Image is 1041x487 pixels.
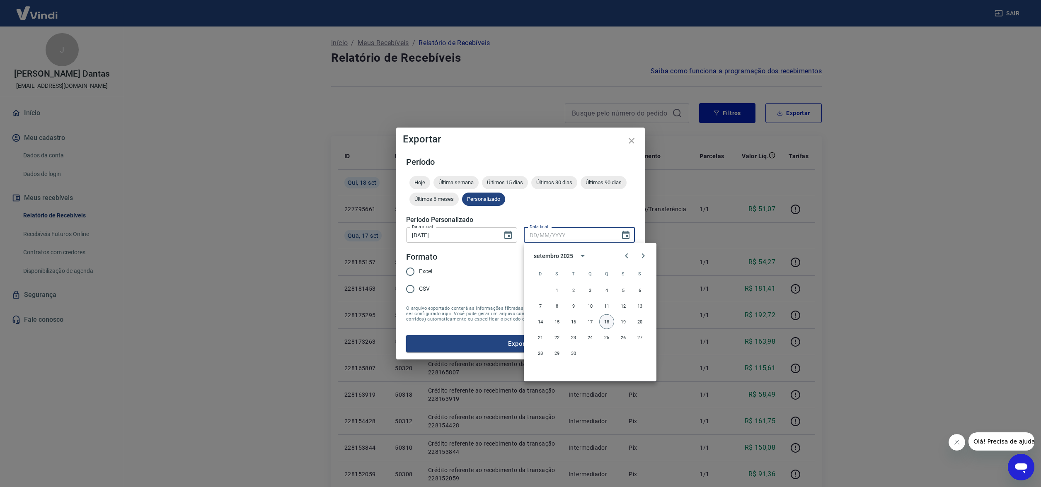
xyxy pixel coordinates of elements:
span: domingo [533,265,548,282]
button: 3 [583,283,598,298]
span: Olá! Precisa de ajuda? [5,6,70,12]
button: 14 [533,314,548,329]
input: DD/MM/YYYY [406,227,496,243]
button: Choose date [617,227,634,243]
span: sábado [632,265,647,282]
button: 24 [583,330,598,345]
button: 7 [533,299,548,313]
span: Últimos 90 dias [581,179,627,186]
button: 28 [533,346,548,361]
iframe: Mensagem da empresa [968,432,1034,451]
div: Últimos 6 meses [409,193,459,206]
button: 21 [533,330,548,345]
input: DD/MM/YYYY [524,227,614,243]
button: 25 [599,330,614,345]
div: Última semana [433,176,479,189]
button: 18 [599,314,614,329]
button: 19 [616,314,631,329]
h4: Exportar [403,134,638,144]
h5: Período Personalizado [406,216,635,224]
span: Hoje [409,179,430,186]
button: 8 [550,299,564,313]
button: Previous month [618,248,635,264]
button: 27 [632,330,647,345]
button: 5 [616,283,631,298]
button: Choose date, selected date is 1 de set de 2025 [500,227,516,243]
div: Personalizado [462,193,505,206]
button: 4 [599,283,614,298]
span: Últimos 6 meses [409,196,459,202]
button: 30 [566,346,581,361]
div: setembro 2025 [534,251,573,260]
button: 1 [550,283,564,298]
button: 11 [599,299,614,313]
button: 26 [616,330,631,345]
span: Últimos 15 dias [482,179,528,186]
label: Data final [530,224,548,230]
label: Data inicial [412,224,433,230]
button: 6 [632,283,647,298]
button: Next month [635,248,651,264]
iframe: Fechar mensagem [949,434,965,451]
button: calendar view is open, switch to year view [576,249,590,263]
button: 23 [566,330,581,345]
iframe: Botão para abrir a janela de mensagens [1008,454,1034,480]
h5: Período [406,158,635,166]
div: Últimos 90 dias [581,176,627,189]
div: Últimos 30 dias [531,176,577,189]
span: quinta-feira [599,265,614,282]
span: Personalizado [462,196,505,202]
button: 20 [632,314,647,329]
span: sexta-feira [616,265,631,282]
span: Excel [419,267,432,276]
span: terça-feira [566,265,581,282]
span: CSV [419,284,430,293]
button: 17 [583,314,598,329]
span: segunda-feira [550,265,564,282]
button: 29 [550,346,564,361]
span: quarta-feira [583,265,598,282]
button: 15 [550,314,564,329]
button: 13 [632,299,647,313]
button: 9 [566,299,581,313]
span: O arquivo exportado conterá as informações filtradas na tela anterior com exceção do período que ... [406,306,635,322]
button: close [622,131,642,151]
div: Últimos 15 dias [482,176,528,189]
span: Última semana [433,179,479,186]
button: 22 [550,330,564,345]
div: Hoje [409,176,430,189]
button: 2 [566,283,581,298]
legend: Formato [406,251,437,263]
button: Exportar [406,335,635,352]
button: 12 [616,299,631,313]
span: Últimos 30 dias [531,179,577,186]
button: 16 [566,314,581,329]
button: 10 [583,299,598,313]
